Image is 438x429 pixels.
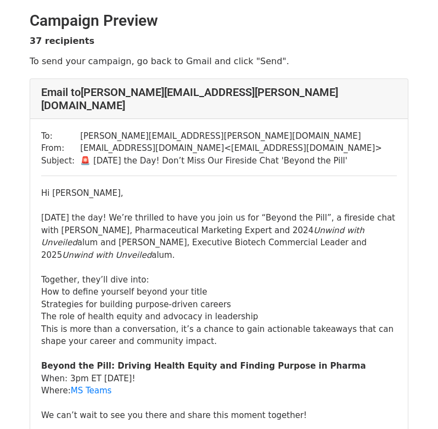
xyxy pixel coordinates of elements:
li: The role of health equity and advocacy in leadership [41,311,397,323]
div: [DATE] the day! We’re thrilled to have you join us for “Beyond the Pill”, a fireside chat with [P... [41,212,397,422]
td: 🚨 [DATE] the Day! Don’t Miss Our Fireside Chat 'Beyond the Pill' [80,155,382,167]
i: Unwind with Unveiled [62,250,151,260]
div: Hi [PERSON_NAME], [41,187,397,200]
li: Strategies for building purpose-driven careers [41,298,397,311]
td: Subject: [41,155,80,167]
strong: 37 recipients [30,36,94,46]
td: [PERSON_NAME][EMAIL_ADDRESS][PERSON_NAME][DOMAIN_NAME] [80,130,382,143]
i: Unwind with Unveiled [41,225,364,248]
a: MS Teams [71,386,112,396]
td: [EMAIL_ADDRESS][DOMAIN_NAME] < [EMAIL_ADDRESS][DOMAIN_NAME] > [80,142,382,155]
h4: Email to [PERSON_NAME][EMAIL_ADDRESS][PERSON_NAME][DOMAIN_NAME] [41,86,397,112]
td: To: [41,130,80,143]
b: Beyond the Pill: Driving Health Equity and Finding Purpose in Pharma [41,361,366,371]
td: From: [41,142,80,155]
h2: Campaign Preview [30,12,408,30]
p: To send your campaign, go back to Gmail and click "Send". [30,55,408,67]
li: How to define yourself beyond your title [41,286,397,298]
